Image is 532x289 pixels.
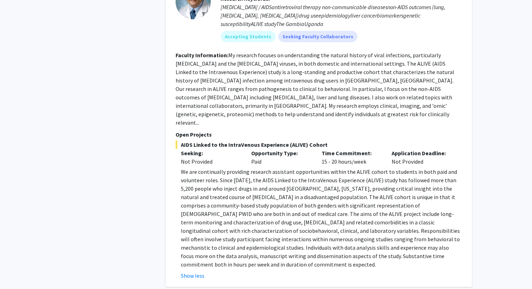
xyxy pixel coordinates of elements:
[251,149,311,157] p: Opportunity Type:
[5,257,30,284] iframe: Chat
[221,31,275,42] mat-chip: Accepting Students
[221,3,462,28] div: [MEDICAL_DATA] / AIDSantiretroviral therapy non-communicable diseasesnon-AIDS outcomes (lung, [ME...
[322,149,381,157] p: Time Commitment:
[181,157,241,166] div: Not Provided
[176,52,228,59] b: Faculty Information:
[176,52,454,126] fg-read-more: My research focuses on understanding the natural history of viral infections, particularly [MEDIC...
[181,149,241,157] p: Seeking:
[181,168,462,269] p: We are continually providing research assistant opportunities within the ALIVE cohort to students...
[246,149,316,166] div: Paid
[386,149,457,166] div: Not Provided
[176,130,462,139] p: Open Projects
[392,149,451,157] p: Application Deadline:
[181,271,204,280] button: Show less
[176,140,462,149] span: AIDS Linked to the IntraVenous Experience (ALIVE) Cohort
[278,31,357,42] mat-chip: Seeking Faculty Collaborators
[316,149,387,166] div: 15 - 20 hours/week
